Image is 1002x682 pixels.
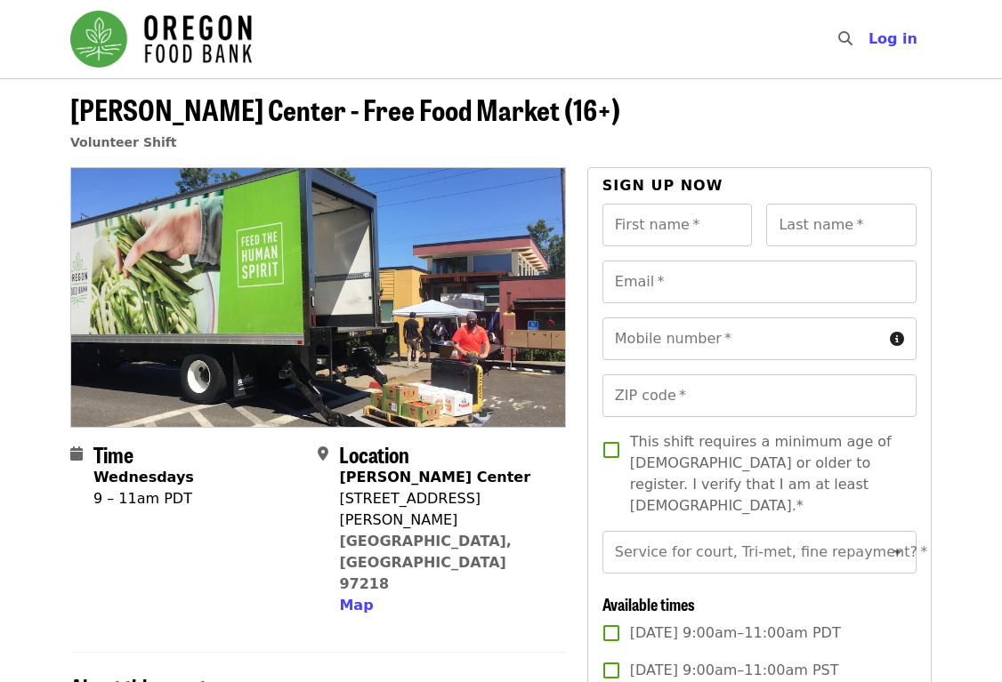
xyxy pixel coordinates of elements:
i: circle-info icon [890,331,904,348]
span: Available times [602,592,695,615]
i: search icon [838,30,853,47]
i: map-marker-alt icon [318,445,328,462]
i: calendar icon [70,445,83,462]
span: [DATE] 9:00am–11:00am PST [630,660,839,681]
input: Email [602,261,917,303]
strong: [PERSON_NAME] Center [339,469,530,485]
button: Map [339,595,373,616]
span: Location [339,438,409,469]
input: Search [863,18,877,60]
span: Time [93,438,133,469]
span: [DATE] 9:00am–11:00am PDT [630,622,841,644]
div: 9 – 11am PDT [93,488,194,509]
span: This shift requires a minimum age of [DEMOGRAPHIC_DATA] or older to register. I verify that I am ... [630,431,902,517]
img: Ortiz Center - Free Food Market (16+) organized by Oregon Food Bank [71,168,565,426]
input: Mobile number [602,317,883,360]
input: First name [602,204,753,246]
button: Open [885,540,910,565]
button: Log in [854,21,932,57]
span: [PERSON_NAME] Center - Free Food Market (16+) [70,88,620,130]
span: Log in [869,30,917,47]
span: Map [339,597,373,614]
div: [STREET_ADDRESS][PERSON_NAME] [339,488,551,531]
a: Volunteer Shift [70,135,177,149]
input: Last name [766,204,917,246]
img: Oregon Food Bank - Home [70,11,252,68]
a: [GEOGRAPHIC_DATA], [GEOGRAPHIC_DATA] 97218 [339,533,512,592]
span: Sign up now [602,177,723,194]
strong: Wednesdays [93,469,194,485]
input: ZIP code [602,374,917,417]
